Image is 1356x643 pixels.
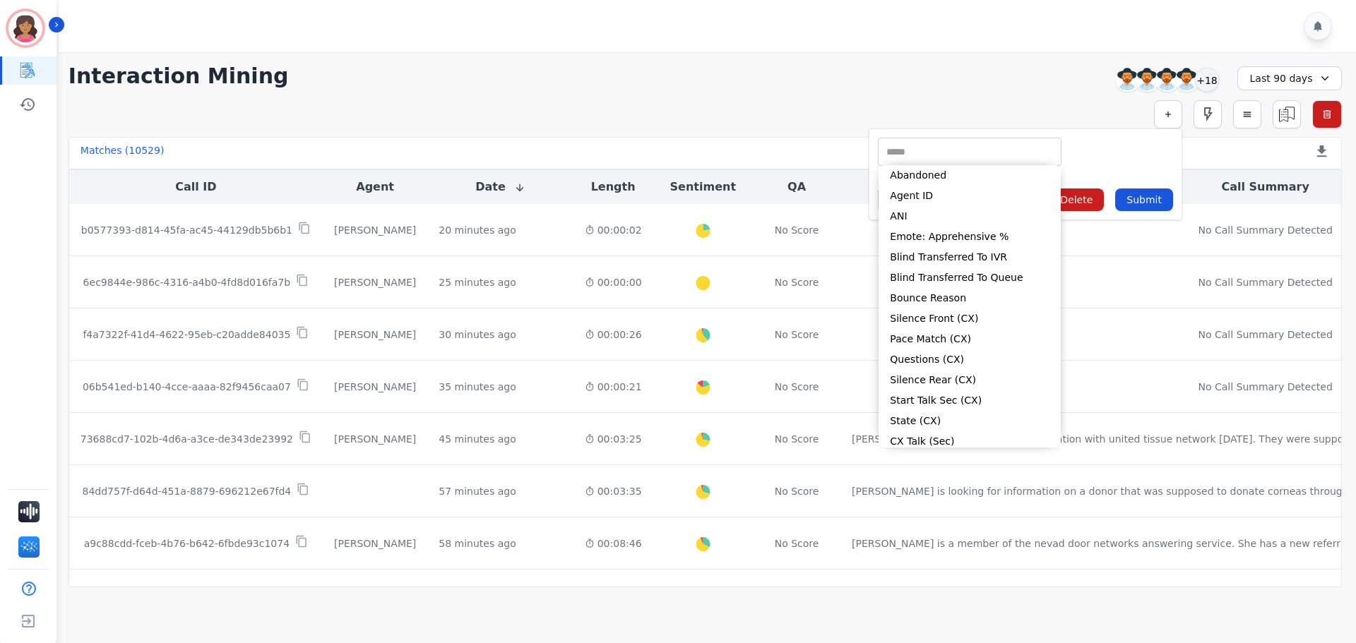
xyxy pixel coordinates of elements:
[879,370,1061,390] li: Silence Rear (CX)
[881,145,1058,160] ul: selected options
[1237,66,1342,90] div: Last 90 days
[439,223,516,237] div: 20 minutes ago
[775,536,819,551] div: No Score
[83,275,291,289] p: 6ec9844e-986c-4316-a4b0-4fd8d016fa7b
[775,275,819,289] div: No Score
[81,143,165,163] div: Matches ( 10529 )
[334,432,416,446] div: [PERSON_NAME]
[175,179,216,196] button: Call ID
[1221,179,1309,196] button: Call Summary
[1049,188,1104,211] button: Delete
[334,275,416,289] div: [PERSON_NAME]
[775,380,819,394] div: No Score
[585,484,642,498] div: 00:03:35
[83,327,290,342] p: f4a7322f-41d4-4622-95eb-c20adde84035
[1195,68,1219,92] div: +18
[69,64,289,89] h1: Interaction Mining
[775,327,819,342] div: No Score
[879,247,1061,268] li: Blind Transferred To IVR
[585,536,642,551] div: 00:08:46
[439,380,516,394] div: 35 minutes ago
[439,484,516,498] div: 57 minutes ago
[585,380,642,394] div: 00:00:21
[334,223,416,237] div: [PERSON_NAME]
[475,179,525,196] button: Date
[334,380,416,394] div: [PERSON_NAME]
[83,380,291,394] p: 06b541ed-b140-4cce-aaaa-82f9456caa07
[84,536,290,551] p: a9c88cdd-fceb-4b76-b642-6fbde93c1074
[81,223,292,237] p: b0577393-d814-45fa-ac45-44129db5b6b1
[334,536,416,551] div: [PERSON_NAME]
[879,186,1061,206] li: Agent ID
[585,432,642,446] div: 00:03:25
[787,179,806,196] button: QA
[879,165,1061,186] li: Abandoned
[591,179,636,196] button: Length
[585,223,642,237] div: 00:00:02
[439,432,516,446] div: 45 minutes ago
[8,11,42,45] img: Bordered avatar
[439,536,516,551] div: 58 minutes ago
[879,268,1061,288] li: Blind Transferred To Queue
[1115,188,1173,211] button: Submit
[585,327,642,342] div: 00:00:26
[439,327,516,342] div: 30 minutes ago
[439,275,516,289] div: 25 minutes ago
[879,227,1061,247] li: Emote: Apprehensive %
[879,390,1061,411] li: Start Talk Sec (CX)
[879,288,1061,308] li: Bounce Reason
[879,308,1061,329] li: Silence Front (CX)
[81,432,293,446] p: 73688cd7-102b-4d6a-a3ce-de343de23992
[775,432,819,446] div: No Score
[585,275,642,289] div: 00:00:00
[879,206,1061,227] li: ANI
[879,411,1061,431] li: State (CX)
[356,179,394,196] button: Agent
[82,484,291,498] p: 84dd757f-d64d-451a-8879-696212e67fd4
[879,431,1061,452] li: CX Talk (Sec)
[775,223,819,237] div: No Score
[879,349,1061,370] li: Questions (CX)
[775,484,819,498] div: No Score
[879,329,1061,349] li: Pace Match (CX)
[334,327,416,342] div: [PERSON_NAME]
[670,179,736,196] button: Sentiment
